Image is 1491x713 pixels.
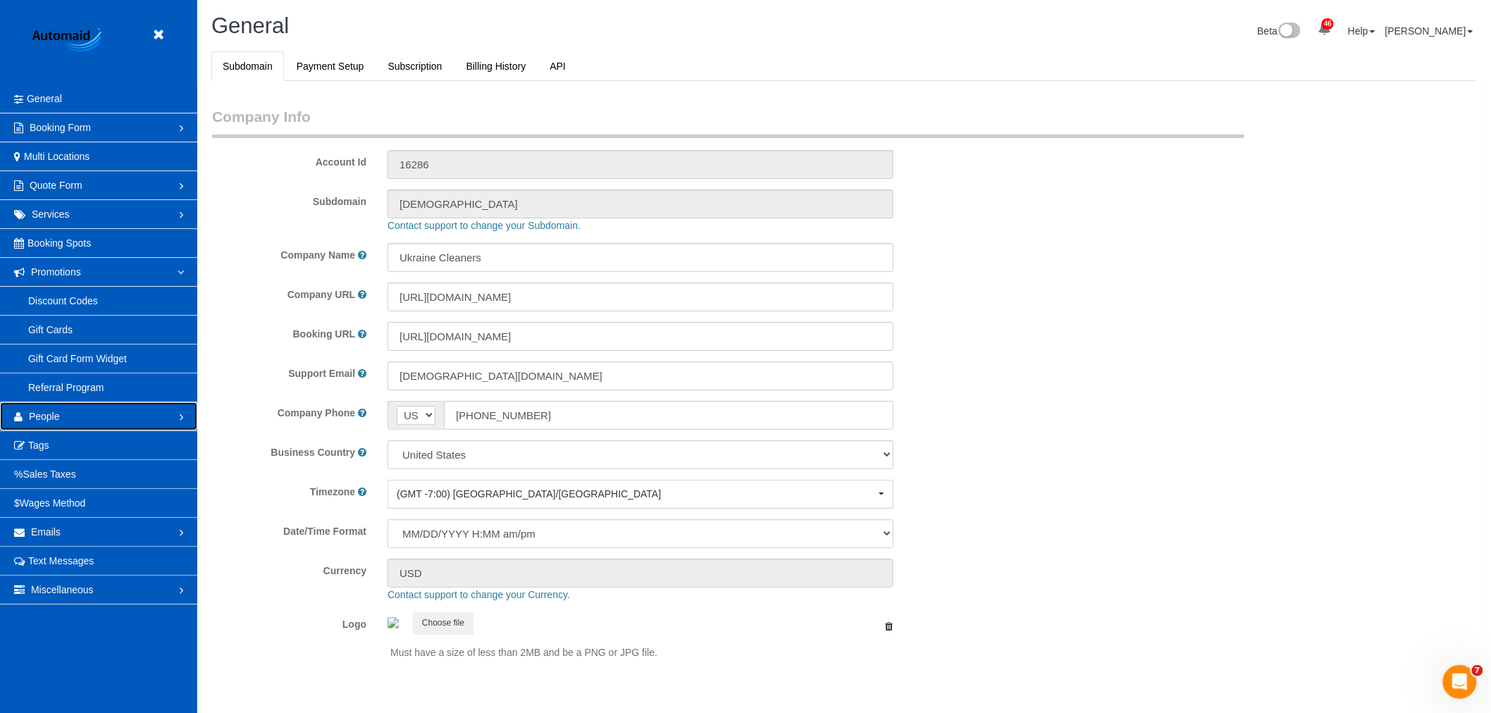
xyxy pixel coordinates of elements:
[211,51,284,81] a: Subdomain
[1348,25,1375,37] a: Help
[212,106,1244,138] legend: Company Info
[388,617,399,628] img: 8198af147c7ec167676e918a74526ec6ddc48321.png
[29,411,60,422] span: People
[293,327,356,341] label: Booking URL
[202,190,377,209] label: Subdomain
[202,559,377,578] label: Currency
[377,51,454,81] a: Subscription
[413,612,474,634] button: Choose file
[1322,18,1334,30] span: 46
[377,218,1430,232] div: Contact support to change your Subdomain.
[280,248,355,262] label: Company Name
[538,51,577,81] a: API
[211,13,289,38] span: General
[397,487,875,501] span: (GMT -7:00) [GEOGRAPHIC_DATA]/[GEOGRAPHIC_DATA]
[32,209,70,220] span: Services
[271,445,355,459] label: Business Country
[1277,23,1301,41] img: New interface
[278,406,355,420] label: Company Phone
[31,526,61,538] span: Emails
[202,519,377,538] label: Date/Time Format
[27,93,62,104] span: General
[285,51,376,81] a: Payment Setup
[310,485,355,499] label: Timezone
[1385,25,1473,37] a: [PERSON_NAME]
[27,237,91,249] span: Booking Spots
[20,497,86,509] span: Wages Method
[1472,665,1483,676] span: 7
[24,151,89,162] span: Multi Locations
[31,266,81,278] span: Promotions
[377,588,1430,602] div: Contact support to change your Currency.
[202,612,377,631] label: Logo
[390,645,893,659] p: Must have a size of less than 2MB and be a PNG or JPG file.
[388,480,893,509] ol: Choose Timezone
[31,584,94,595] span: Miscellaneous
[28,555,94,566] span: Text Messages
[444,401,893,430] input: Phone
[455,51,538,81] a: Billing History
[1443,665,1477,699] iframe: Intercom live chat
[1311,14,1338,45] a: 46
[28,440,49,451] span: Tags
[1258,25,1301,37] a: Beta
[25,25,113,56] img: Automaid Logo
[30,122,91,133] span: Booking Form
[202,150,377,169] label: Account Id
[30,180,82,191] span: Quote Form
[287,287,355,302] label: Company URL
[23,469,75,480] span: Sales Taxes
[288,366,355,380] label: Support Email
[388,480,893,509] button: (GMT -7:00) [GEOGRAPHIC_DATA]/[GEOGRAPHIC_DATA]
